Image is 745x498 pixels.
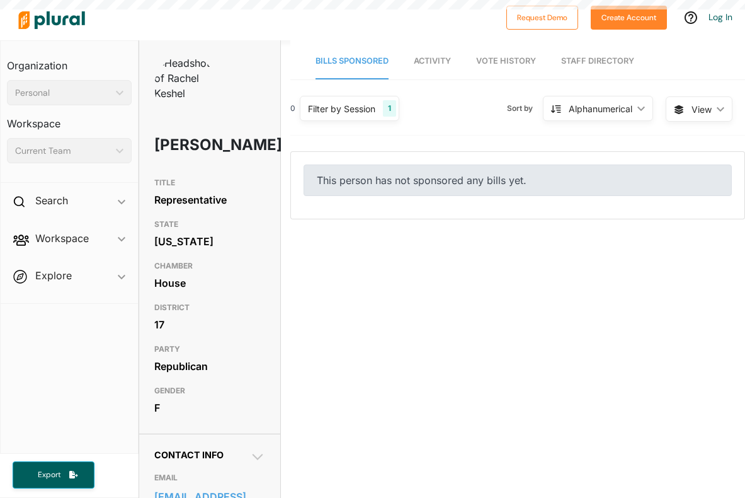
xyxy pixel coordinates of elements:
[7,47,132,75] h3: Organization
[154,217,265,232] h3: STATE
[561,43,634,79] a: Staff Directory
[35,194,68,207] h2: Search
[154,449,224,460] span: Contact Info
[476,56,536,66] span: Vote History
[154,398,265,417] div: F
[15,144,111,158] div: Current Team
[304,165,732,196] div: This person has not sponsored any bills yet.
[476,43,536,79] a: Vote History
[154,470,265,485] h3: EMAIL
[591,6,667,30] button: Create Account
[154,55,217,101] img: Headshot of Rachel Keshel
[316,56,389,66] span: Bills Sponsored
[316,43,389,79] a: Bills Sponsored
[154,315,265,334] div: 17
[154,383,265,398] h3: GENDER
[569,102,632,115] div: Alphanumerical
[154,274,265,292] div: House
[154,190,265,209] div: Representative
[154,126,220,164] h1: [PERSON_NAME]
[154,300,265,315] h3: DISTRICT
[154,357,265,376] div: Republican
[13,461,94,489] button: Export
[414,56,451,66] span: Activity
[591,10,667,23] a: Create Account
[7,105,132,133] h3: Workspace
[507,103,543,114] span: Sort by
[708,11,732,23] a: Log In
[15,86,111,100] div: Personal
[29,470,69,480] span: Export
[506,10,578,23] a: Request Demo
[383,100,396,117] div: 1
[691,103,712,116] span: View
[308,102,375,115] div: Filter by Session
[154,342,265,357] h3: PARTY
[154,175,265,190] h3: TITLE
[290,103,295,114] div: 0
[154,232,265,251] div: [US_STATE]
[414,43,451,79] a: Activity
[506,6,578,30] button: Request Demo
[154,258,265,274] h3: CHAMBER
